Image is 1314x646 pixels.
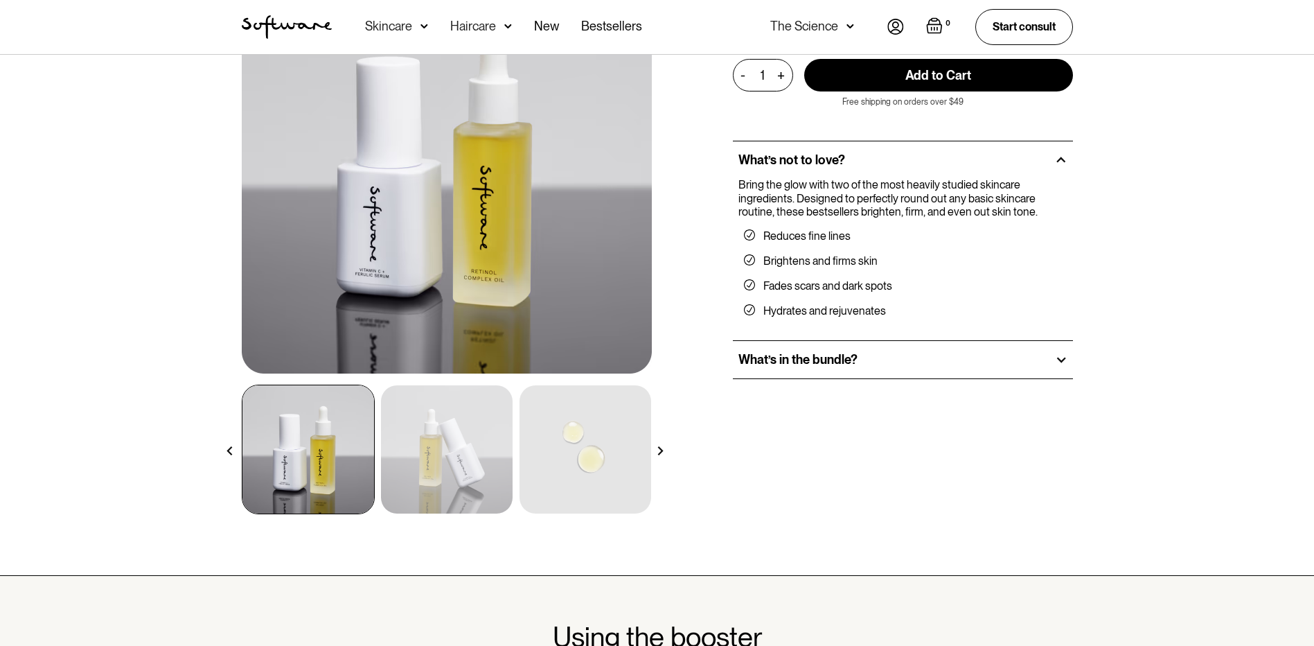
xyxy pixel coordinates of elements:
[740,68,749,83] div: -
[738,152,845,168] h2: What’s not to love?
[420,19,428,33] img: arrow down
[804,59,1073,91] input: Add to Cart
[926,17,953,37] a: Open empty cart
[656,446,665,455] img: arrow right
[744,304,1062,318] li: Hydrates and rejuvenates
[846,19,854,33] img: arrow down
[770,19,838,33] div: The Science
[744,229,1062,243] li: Reduces fine lines
[504,19,512,33] img: arrow down
[774,67,789,83] div: +
[943,17,953,30] div: 0
[365,19,412,33] div: Skincare
[242,15,332,39] img: Software Logo
[450,19,496,33] div: Haircare
[225,446,234,455] img: arrow left
[738,178,1062,218] p: Bring the glow with two of the most heavily studied skincare ingredients. Designed to perfectly r...
[975,9,1073,44] a: Start consult
[744,279,1062,293] li: Fades scars and dark spots
[242,15,332,39] a: home
[842,97,964,107] p: Free shipping on orders over $49
[744,254,1062,268] li: Brightens and firms skin
[738,352,858,367] h2: What’s in the bundle?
